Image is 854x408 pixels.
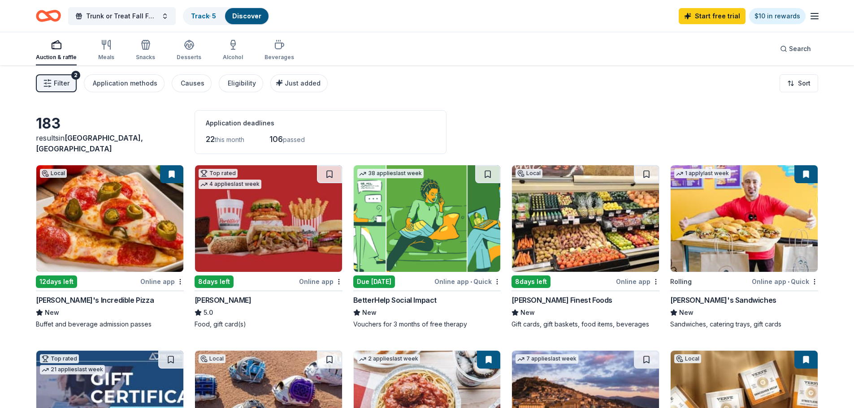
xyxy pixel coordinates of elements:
div: Beverages [264,54,294,61]
a: Home [36,5,61,26]
div: Food, gift card(s) [195,320,342,329]
img: Image for Jensen’s Finest Foods [512,165,659,272]
div: Desserts [177,54,201,61]
a: Track· 5 [191,12,216,20]
div: 38 applies last week [357,169,424,178]
div: Buffet and beverage admission passes [36,320,184,329]
div: Sandwiches, catering trays, gift cards [670,320,818,329]
button: Application methods [84,74,165,92]
button: Trunk or Treat Fall Festival [68,7,176,25]
div: Gift cards, gift baskets, food items, beverages [512,320,659,329]
div: Application deadlines [206,118,435,129]
span: 5.0 [204,307,213,318]
button: Eligibility [219,74,263,92]
div: Vouchers for 3 months of free therapy [353,320,501,329]
div: 4 applies last week [199,180,261,189]
span: New [45,307,59,318]
div: 21 applies last week [40,365,105,374]
div: Local [199,354,225,363]
span: New [362,307,377,318]
div: Auction & raffle [36,54,77,61]
span: Filter [54,78,69,89]
button: Causes [172,74,212,92]
div: Online app Quick [434,276,501,287]
button: Track· 5Discover [183,7,269,25]
div: Meals [98,54,114,61]
button: Alcohol [223,36,243,65]
img: Image for Ike's Sandwiches [671,165,818,272]
div: 8 days left [195,275,234,288]
span: Search [789,43,811,54]
img: Image for BetterHelp Social Impact [354,165,501,272]
div: Top rated [40,354,79,363]
a: Image for BetterHelp Social Impact38 applieslast weekDue [DATE]Online app•QuickBetterHelp Social ... [353,165,501,329]
div: [PERSON_NAME]'s Incredible Pizza [36,295,154,305]
span: in [36,133,143,153]
div: Due [DATE] [353,275,395,288]
div: Online app [299,276,342,287]
span: • [470,278,472,285]
div: [PERSON_NAME] [195,295,251,305]
div: results [36,133,184,154]
span: Just added [285,79,321,87]
button: Auction & raffle [36,36,77,65]
div: 1 apply last week [674,169,731,178]
button: Sort [780,74,818,92]
a: Start free trial [679,8,746,24]
button: Desserts [177,36,201,65]
span: Trunk or Treat Fall Festival [86,11,158,21]
span: 106 [269,134,283,144]
button: Filter2 [36,74,77,92]
a: $10 in rewards [749,8,806,24]
span: passed [283,136,305,143]
a: Discover [232,12,261,20]
div: Application methods [93,78,157,89]
div: BetterHelp Social Impact [353,295,437,305]
span: • [788,278,789,285]
span: [GEOGRAPHIC_DATA], [GEOGRAPHIC_DATA] [36,133,143,153]
button: Meals [98,36,114,65]
span: this month [215,136,244,143]
div: 2 applies last week [357,354,420,364]
div: Rolling [670,276,692,287]
button: Just added [270,74,328,92]
span: New [679,307,694,318]
span: Sort [798,78,811,89]
div: Local [674,354,701,363]
div: Online app Quick [752,276,818,287]
div: 12 days left [36,275,77,288]
button: Search [773,40,818,58]
a: Image for Ike's Sandwiches1 applylast weekRollingOnline app•Quick[PERSON_NAME]'s SandwichesNewSan... [670,165,818,329]
button: Snacks [136,36,155,65]
div: Eligibility [228,78,256,89]
div: 8 days left [512,275,551,288]
a: Image for Portillo'sTop rated4 applieslast week8days leftOnline app[PERSON_NAME]5.0Food, gift car... [195,165,342,329]
img: Image for Portillo's [195,165,342,272]
div: [PERSON_NAME] Finest Foods [512,295,612,305]
div: Top rated [199,169,238,178]
div: Local [516,169,542,178]
div: Local [40,169,67,178]
div: [PERSON_NAME]'s Sandwiches [670,295,776,305]
button: Beverages [264,36,294,65]
span: 22 [206,134,215,144]
img: Image for John's Incredible Pizza [36,165,183,272]
div: Snacks [136,54,155,61]
a: Image for John's Incredible PizzaLocal12days leftOnline app[PERSON_NAME]'s Incredible PizzaNewBuf... [36,165,184,329]
div: 183 [36,115,184,133]
div: Online app [140,276,184,287]
div: Online app [616,276,659,287]
span: New [520,307,535,318]
div: 2 [71,71,80,80]
div: 7 applies last week [516,354,578,364]
div: Causes [181,78,204,89]
div: Alcohol [223,54,243,61]
a: Image for Jensen’s Finest FoodsLocal8days leftOnline app[PERSON_NAME] Finest FoodsNewGift cards, ... [512,165,659,329]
